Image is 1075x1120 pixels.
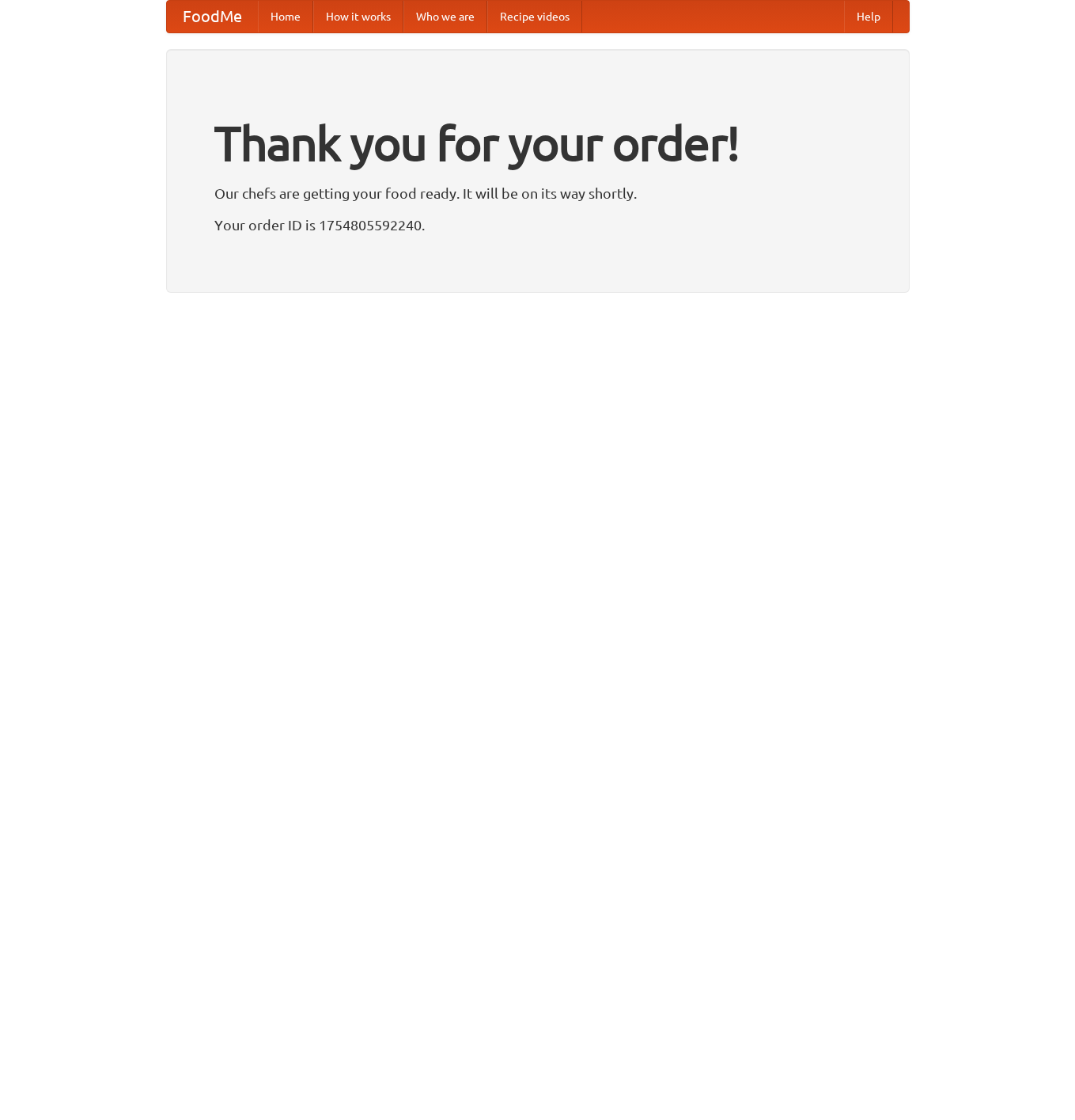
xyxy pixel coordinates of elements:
h1: Thank you for your order! [214,105,861,181]
p: Our chefs are getting your food ready. It will be on its way shortly. [214,181,861,205]
a: Home [258,1,313,32]
a: Help [844,1,893,32]
a: Who we are [403,1,487,32]
a: Recipe videos [487,1,582,32]
p: Your order ID is 1754805592240. [214,213,861,237]
a: FoodMe [167,1,258,32]
a: How it works [313,1,403,32]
